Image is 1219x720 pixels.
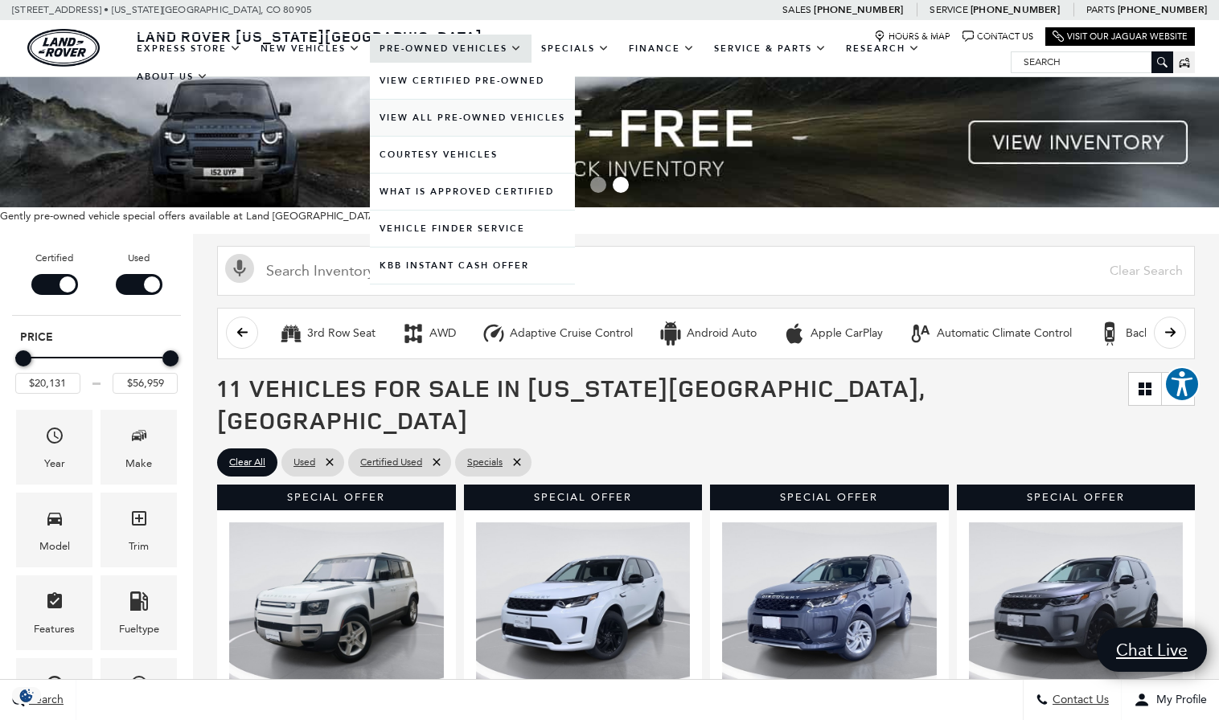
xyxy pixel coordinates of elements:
img: 2024 Land Rover Discovery Sport S [722,522,937,682]
button: Apple CarPlayApple CarPlay [774,317,892,350]
a: Specials [532,35,619,63]
a: Hours & Map [874,31,950,43]
button: Adaptive Cruise ControlAdaptive Cruise Control [473,317,642,350]
span: Go to slide 1 [590,177,606,193]
a: Visit Our Jaguar Website [1053,31,1188,43]
button: Automatic Climate ControlAutomatic Climate Control [900,317,1081,350]
svg: Click to toggle on voice search [225,254,254,283]
img: 2020 Land Rover Defender 110 SE [229,522,444,683]
div: Special Offer [710,485,949,510]
div: FueltypeFueltype [101,575,177,650]
div: ModelModel [16,493,92,567]
div: 3rd Row Seat [279,321,303,346]
a: Land Rover [US_STATE][GEOGRAPHIC_DATA] [127,27,492,46]
a: land-rover [27,29,100,67]
span: Year [45,422,64,455]
button: 3rd Row Seat3rd Row Seat [270,317,384,350]
button: scroll right [1154,317,1186,349]
span: Transmission [45,670,64,703]
a: [STREET_ADDRESS] • [US_STATE][GEOGRAPHIC_DATA], CO 80905 [12,4,312,15]
input: Maximum [113,373,178,394]
a: Vehicle Finder Service [370,211,575,247]
img: 2024 Land Rover Discovery Sport S [969,522,1184,682]
a: Courtesy Vehicles [370,137,575,173]
a: View All Pre-Owned Vehicles [370,100,575,136]
div: 3rd Row Seat [307,326,376,341]
a: EXPRESS STORE [127,35,251,63]
div: YearYear [16,410,92,485]
a: Contact Us [962,31,1033,43]
span: Service [930,4,967,15]
div: AWD [429,326,456,341]
a: Research [836,35,930,63]
div: Trim [129,538,149,555]
button: Open user profile menu [1122,680,1219,720]
div: AWD [401,321,425,346]
div: Apple CarPlay [811,326,883,341]
span: Land Rover [US_STATE][GEOGRAPHIC_DATA] [137,27,482,46]
div: TrimTrim [101,493,177,567]
div: Special Offer [957,485,1196,510]
button: Backup CameraBackup Camera [1089,317,1215,350]
div: Adaptive Cruise Control [510,326,633,341]
label: Used [128,250,150,266]
a: New Vehicles [251,35,370,63]
section: Click to Open Cookie Consent Modal [8,687,45,704]
div: Year [44,455,65,472]
a: [PHONE_NUMBER] [814,3,903,16]
div: Price [15,345,178,394]
input: Search Inventory [217,246,1195,296]
img: 2024 Land Rover Discovery Sport S [476,522,691,683]
button: AWDAWD [392,317,465,350]
span: Used [293,452,315,472]
div: Minimum Price [15,350,31,366]
div: Android Auto [687,326,757,341]
span: 11 Vehicles for Sale in [US_STATE][GEOGRAPHIC_DATA], [GEOGRAPHIC_DATA] [217,371,925,436]
div: Special Offer [464,485,703,510]
button: Android AutoAndroid Auto [650,317,765,350]
input: Minimum [15,373,80,394]
a: Chat Live [1097,628,1207,672]
span: Go to slide 2 [613,177,629,193]
span: Mileage [129,670,149,703]
div: Adaptive Cruise Control [482,321,506,346]
div: Android Auto [659,321,683,346]
span: Chat Live [1108,639,1196,661]
a: Finance [619,35,704,63]
span: My Profile [1150,693,1207,707]
a: About Us [127,63,218,91]
div: Apple CarPlay [782,321,807,346]
a: What Is Approved Certified [370,174,575,210]
div: Automatic Climate Control [937,326,1072,341]
button: Explore your accessibility options [1164,366,1200,402]
span: Sales [782,4,811,15]
div: Backup Camera [1126,326,1206,341]
div: Maximum Price [162,350,179,366]
a: Service & Parts [704,35,836,63]
div: Special Offer [217,485,456,510]
span: Specials [467,452,503,472]
span: Model [45,505,64,538]
div: Automatic Climate Control [909,321,933,346]
span: Features [45,587,64,620]
label: Certified [35,250,73,266]
div: Fueltype [119,620,159,638]
aside: Accessibility Help Desk [1164,366,1200,405]
img: Land Rover [27,29,100,67]
a: View Certified Pre-Owned [370,63,575,99]
span: Certified Used [360,452,422,472]
span: Make [129,422,149,455]
nav: Main Navigation [127,35,1011,91]
div: Model [39,538,70,555]
img: Opt-Out Icon [8,687,45,704]
a: Pre-Owned Vehicles [370,35,532,63]
span: Fueltype [129,587,149,620]
a: [PHONE_NUMBER] [1118,3,1207,16]
div: Filter by Vehicle Type [12,250,181,315]
div: Features [34,620,75,638]
a: KBB Instant Cash Offer [370,247,575,284]
span: Trim [129,505,149,538]
div: Backup Camera [1098,321,1122,346]
div: MakeMake [101,410,177,485]
div: FeaturesFeatures [16,575,92,650]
